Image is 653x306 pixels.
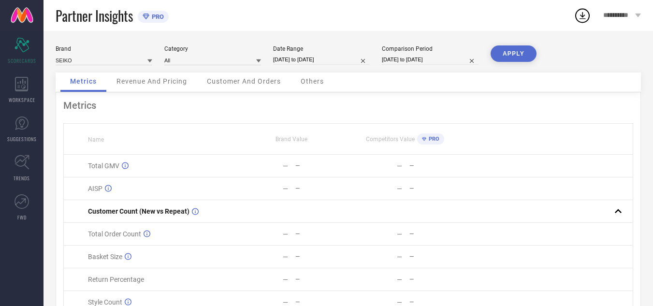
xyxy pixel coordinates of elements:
div: — [409,276,462,283]
div: Date Range [273,45,370,52]
div: — [295,231,348,237]
div: — [409,162,462,169]
div: — [283,298,288,306]
div: — [409,253,462,260]
div: Brand [56,45,152,52]
span: Customer And Orders [207,77,281,85]
div: — [397,185,402,192]
div: Open download list [574,7,591,24]
span: Customer Count (New vs Repeat) [88,207,189,215]
div: — [409,231,462,237]
div: — [283,185,288,192]
span: AISP [88,185,102,192]
span: PRO [149,13,164,20]
div: — [397,276,402,283]
div: — [409,185,462,192]
div: — [295,299,348,306]
div: — [397,298,402,306]
div: Metrics [63,100,633,111]
div: Comparison Period [382,45,479,52]
div: — [397,253,402,261]
span: FWD [17,214,27,221]
span: SCORECARDS [8,57,36,64]
div: — [283,276,288,283]
span: Metrics [70,77,97,85]
div: — [283,230,288,238]
div: — [295,185,348,192]
span: PRO [426,136,439,142]
span: Total GMV [88,162,119,170]
input: Select comparison period [382,55,479,65]
span: Revenue And Pricing [116,77,187,85]
span: Others [301,77,324,85]
div: Category [164,45,261,52]
span: Style Count [88,298,122,306]
div: — [295,253,348,260]
span: Return Percentage [88,276,144,283]
input: Select date range [273,55,370,65]
span: WORKSPACE [9,96,35,103]
div: — [397,230,402,238]
button: APPLY [491,45,537,62]
span: Total Order Count [88,230,141,238]
span: Name [88,136,104,143]
span: Brand Value [276,136,307,143]
div: — [397,162,402,170]
div: — [409,299,462,306]
span: TRENDS [14,175,30,182]
div: — [283,162,288,170]
span: Basket Size [88,253,122,261]
span: SUGGESTIONS [7,135,37,143]
span: Competitors Value [366,136,415,143]
span: Partner Insights [56,6,133,26]
div: — [295,276,348,283]
div: — [295,162,348,169]
div: — [283,253,288,261]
